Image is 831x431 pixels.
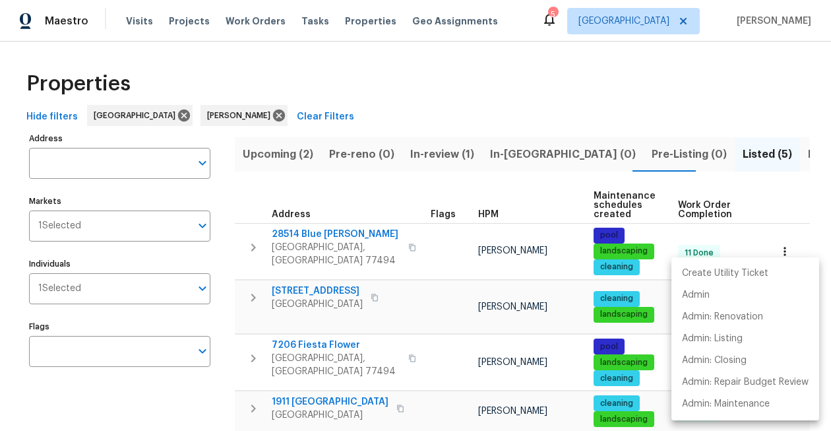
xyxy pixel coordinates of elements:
[682,267,768,281] p: Create Utility Ticket
[682,397,770,411] p: Admin: Maintenance
[682,376,809,389] p: Admin: Repair Budget Review
[682,354,747,368] p: Admin: Closing
[682,332,743,346] p: Admin: Listing
[682,310,763,324] p: Admin: Renovation
[682,288,710,302] p: Admin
